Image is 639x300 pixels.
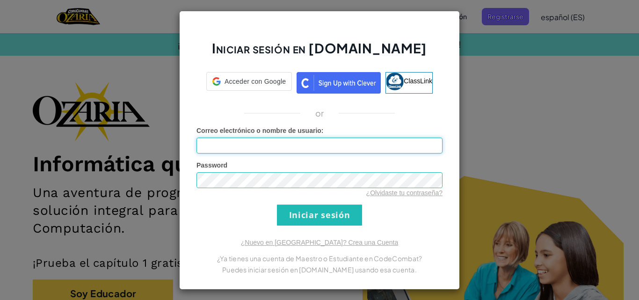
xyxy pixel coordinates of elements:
[297,72,381,94] img: clever_sso_button@2x.png
[366,189,443,197] a: ¿Olvidaste tu contraseña?
[196,264,443,275] p: Puedes iniciar sesión en [DOMAIN_NAME] usando esa cuenta.
[315,108,324,119] p: or
[225,77,286,86] span: Acceder con Google
[206,72,292,94] a: Acceder con Google
[196,126,324,135] label: :
[196,161,227,169] span: Password
[386,73,404,90] img: classlink-logo-small.png
[241,239,398,246] a: ¿Nuevo en [GEOGRAPHIC_DATA]? Crea una Cuenta
[404,77,432,84] span: ClassLink
[196,253,443,264] p: ¿Ya tienes una cuenta de Maestro o Estudiante en CodeCombat?
[206,72,292,91] div: Acceder con Google
[196,39,443,66] h2: Iniciar sesión en [DOMAIN_NAME]
[277,205,362,226] input: Iniciar sesión
[196,127,321,134] span: Correo electrónico o nombre de usuario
